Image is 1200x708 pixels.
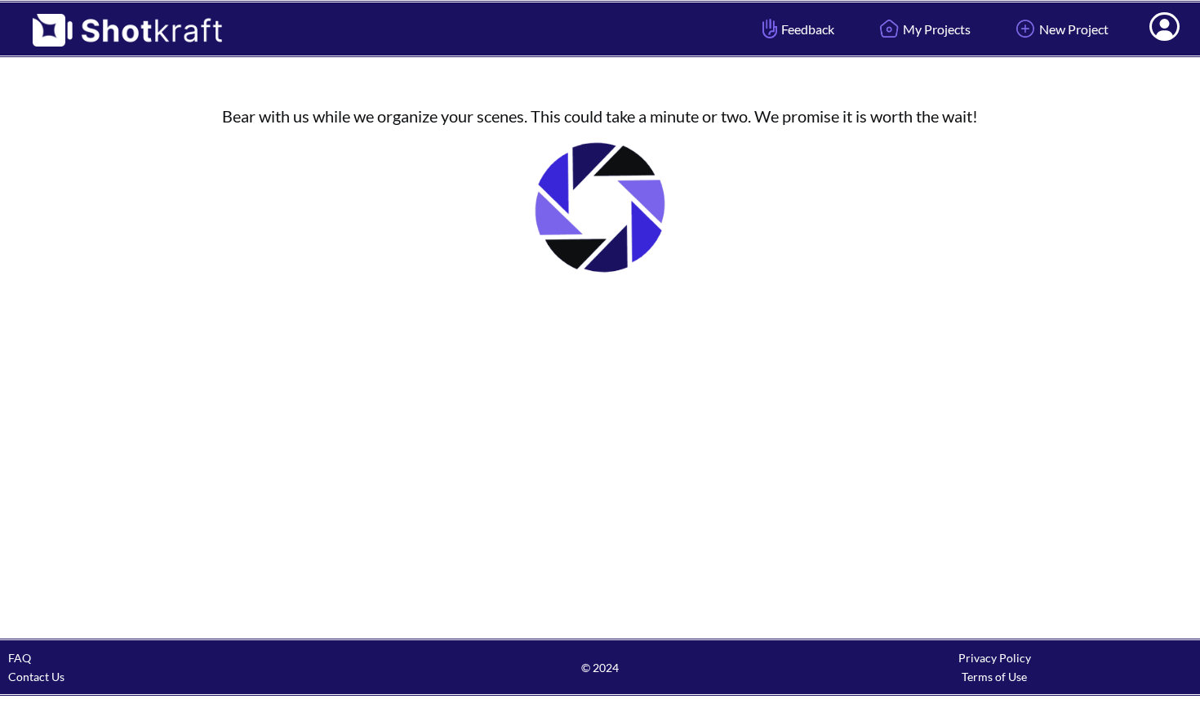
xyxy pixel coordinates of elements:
span: © 2024 [402,658,797,677]
a: Contact Us [8,670,64,684]
div: Terms of Use [798,667,1192,686]
a: FAQ [8,651,31,665]
span: Feedback [758,20,834,38]
a: New Project [999,7,1121,51]
img: Home Icon [875,15,903,42]
img: Hand Icon [758,15,781,42]
div: Privacy Policy [798,648,1192,667]
a: My Projects [863,7,983,51]
img: Add Icon [1011,15,1039,42]
img: Loading.. [518,126,682,289]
